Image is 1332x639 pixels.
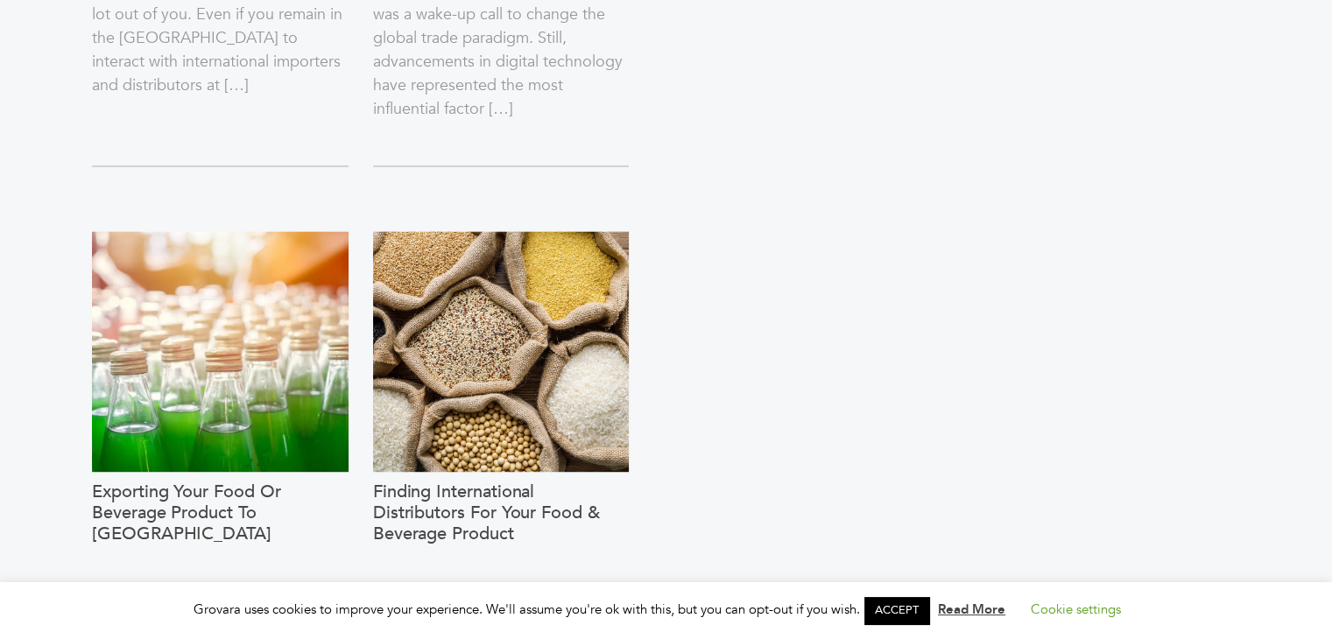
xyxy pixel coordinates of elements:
a: Finding International Distributors for Your Food & Beverage Product [373,481,630,586]
a: Exporting Your Food or Beverage Product to [GEOGRAPHIC_DATA] [92,481,349,586]
span: Grovara uses cookies to improve your experience. We'll assume you're ok with this, but you can op... [194,600,1138,618]
a: Read More [938,600,1005,618]
a: ACCEPT [864,597,929,624]
a: Cookie settings [1031,600,1121,618]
